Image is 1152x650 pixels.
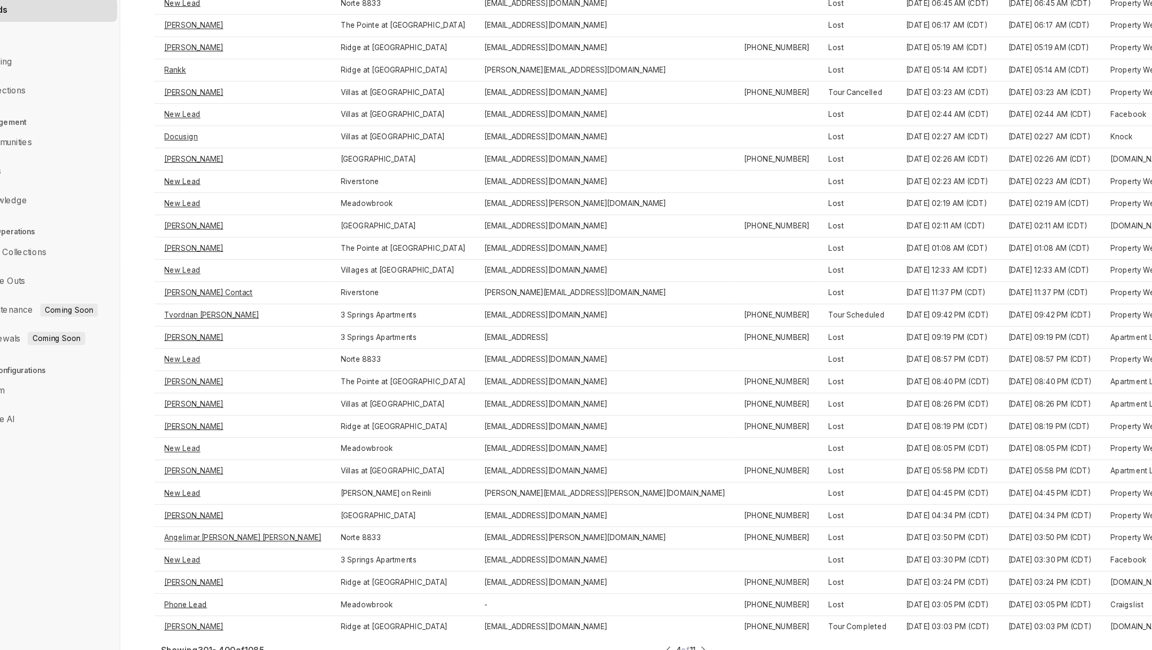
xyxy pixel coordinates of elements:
[929,205,1019,225] td: [DATE] 02:26 AM (CDT)
[464,244,694,264] td: [EMAIL_ADDRESS][PERSON_NAME][DOMAIN_NAME]
[2,337,147,359] li: Maintenance
[337,146,464,165] td: Villas at [GEOGRAPHIC_DATA]
[694,481,769,501] td: [PHONE_NUMBER]
[929,146,1019,165] td: [DATE] 03:23 AM (CDT)
[838,225,929,244] td: [DATE] 02:23 AM (CDT)
[2,72,147,93] li: Leads
[1019,225,1091,244] td: Property Website
[337,106,464,126] td: Ridge at [GEOGRAPHIC_DATA]
[769,560,838,580] td: Lost
[769,363,838,383] td: Lost
[929,501,1019,521] td: [DATE] 04:45 PM (CDT)
[180,165,337,185] td: New Lead
[1019,442,1091,462] td: Property Website
[337,462,464,481] td: Meadowbrook
[464,521,694,541] td: [EMAIL_ADDRESS][DOMAIN_NAME]
[769,521,838,541] td: Lost
[464,481,694,501] td: [EMAIL_ADDRESS][DOMAIN_NAME]
[838,205,929,225] td: [DATE] 02:26 AM (CDT)
[464,323,694,343] td: [PERSON_NAME][EMAIL_ADDRESS][DOMAIN_NAME]
[464,580,694,600] td: [EMAIL_ADDRESS][DOMAIN_NAME]
[838,580,929,600] td: [DATE] 03:24 PM (CDT)
[694,600,769,620] td: [PHONE_NUMBER]
[838,363,929,383] td: [DATE] 09:19 PM (CDT)
[337,27,464,47] td: Villas at [GEOGRAPHIC_DATA]
[337,323,464,343] td: Riverstone
[180,402,337,422] td: [PERSON_NAME]
[1019,600,1091,620] td: Craigslist
[769,600,838,620] td: Lost
[769,383,838,402] td: Lost
[694,442,769,462] td: [PHONE_NUMBER]
[929,402,1019,422] td: [DATE] 08:40 PM (CDT)
[464,146,694,165] td: [EMAIL_ADDRESS][DOMAIN_NAME]
[769,244,838,264] td: Lost
[2,363,147,384] li: Renewals
[2,434,147,456] li: Voice AI
[464,343,694,363] td: [EMAIL_ADDRESS][DOMAIN_NAME]
[929,67,1019,86] td: [DATE] 06:45 AM (CDT)
[1019,560,1091,580] td: Facebook
[1019,580,1091,600] td: [DOMAIN_NAME]
[769,7,838,27] td: Lost
[929,580,1019,600] td: [DATE] 03:24 PM (CDT)
[694,422,769,442] td: [PHONE_NUMBER]
[1019,383,1091,402] td: Property Website
[929,560,1019,580] td: [DATE] 03:30 PM (CDT)
[838,343,929,363] td: [DATE] 09:42 PM (CDT)
[27,240,67,261] a: Knowledge
[9,177,149,187] h3: Data Management
[1019,146,1091,165] td: Property Website
[27,189,71,210] a: Communities
[769,225,838,244] td: Lost
[929,126,1019,146] td: [DATE] 05:14 AM (CDT)
[929,284,1019,304] td: [DATE] 01:08 AM (CDT)
[1019,27,1091,47] td: Facebook
[838,383,929,402] td: [DATE] 08:57 PM (CDT)
[464,7,694,27] td: [EMAIL_ADDRESS][DOMAIN_NAME]
[1019,185,1091,205] td: Knock
[27,72,50,93] a: Leads
[929,264,1019,284] td: [DATE] 02:11 AM (CDT)
[1019,67,1091,86] td: Property Website
[1019,165,1091,185] td: Facebook
[337,442,464,462] td: Ridge at [GEOGRAPHIC_DATA]
[838,106,929,126] td: [DATE] 05:19 AM (CDT)
[27,409,46,430] a: Team
[929,600,1019,620] td: [DATE] 03:05 PM (CDT)
[769,106,838,126] td: Lost
[180,442,337,462] td: [PERSON_NAME]
[464,126,694,146] td: [PERSON_NAME][EMAIL_ADDRESS][DOMAIN_NAME]
[838,27,929,47] td: [DATE] 07:09 AM (CDT)
[337,284,464,304] td: The Pointe at [GEOGRAPHIC_DATA]
[464,284,694,304] td: [EMAIL_ADDRESS][DOMAIN_NAME]
[464,165,694,185] td: [EMAIL_ADDRESS][DOMAIN_NAME]
[464,264,694,284] td: [EMAIL_ADDRESS][DOMAIN_NAME]
[769,47,838,67] td: Contacted
[27,434,55,456] a: Voice AI
[78,343,130,354] span: Coming Soon
[2,312,147,333] li: Move Outs
[464,383,694,402] td: [EMAIL_ADDRESS][DOMAIN_NAME]
[27,312,65,333] a: Move Outs
[769,462,838,481] td: Lost
[838,462,929,481] td: [DATE] 08:05 PM (CDT)
[929,481,1019,501] td: [DATE] 05:58 PM (CDT)
[464,205,694,225] td: [EMAIL_ADDRESS][DOMAIN_NAME]
[180,185,337,205] td: Docusign
[180,284,337,304] td: [PERSON_NAME]
[929,521,1019,541] td: [DATE] 04:34 PM (CDT)
[929,27,1019,47] td: [DATE] 07:09 AM (CDT)
[337,86,464,106] td: The Pointe at [GEOGRAPHIC_DATA]
[929,47,1019,67] td: [DATE] 06:58 AM (CDT)
[27,215,44,236] a: Units
[180,580,337,600] td: [PERSON_NAME]
[337,343,464,363] td: 3 Springs Apartments
[694,146,769,165] td: [PHONE_NUMBER]
[838,284,929,304] td: [DATE] 01:08 AM (CDT)
[2,409,147,430] li: Team
[929,541,1019,560] td: [DATE] 03:50 PM (CDT)
[337,521,464,541] td: [GEOGRAPHIC_DATA]
[838,264,929,284] td: [DATE] 02:11 AM (CDT)
[180,126,337,146] td: Rankk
